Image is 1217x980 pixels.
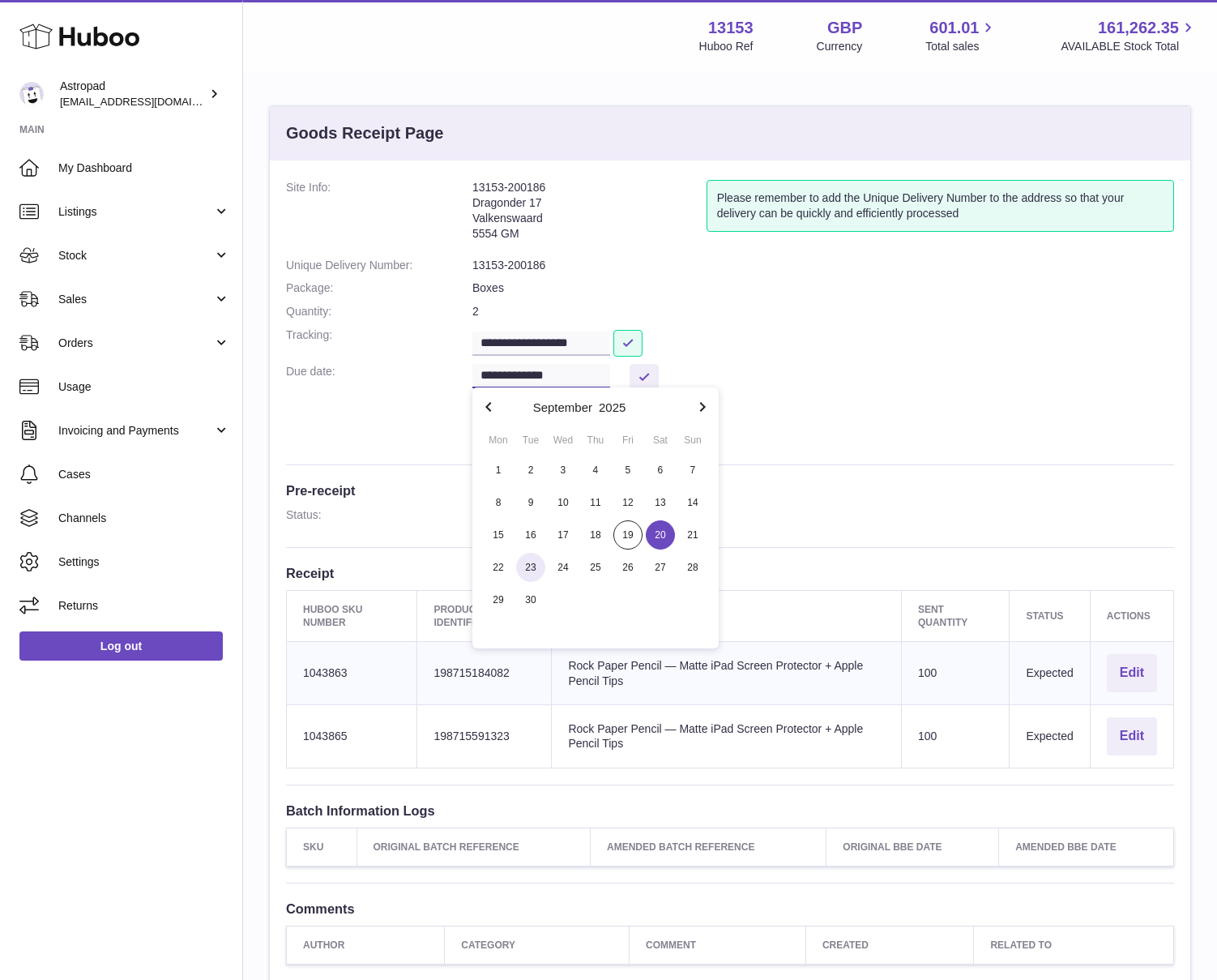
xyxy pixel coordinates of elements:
strong: 13153 [708,17,754,39]
div: Tue [515,433,547,447]
td: Expected [1010,642,1090,705]
dt: Unique Delivery Number: [286,258,472,273]
span: 24 [549,553,578,582]
span: Settings [58,554,230,570]
dd: Boxes [472,280,1174,296]
dt: Quantity: [286,304,472,319]
dd: 13153-200186 [472,258,1174,273]
span: 27 [646,553,675,582]
span: 23 [516,553,545,582]
h3: Goods Receipt Page [286,122,444,144]
dd: 2 [472,304,1174,319]
div: Mon [482,433,515,447]
span: 6 [646,456,675,485]
span: 161,262.35 [1098,17,1179,39]
span: 9 [516,488,545,517]
button: Edit [1107,654,1157,692]
button: 7 [677,454,709,486]
button: 5 [612,454,644,486]
div: Wed [547,433,579,447]
button: 16 [515,519,547,551]
button: 21 [677,519,709,551]
span: 13 [646,488,675,517]
span: 18 [581,520,610,550]
button: 26 [612,551,644,584]
button: Edit [1107,717,1157,755]
td: Expected [1010,705,1090,768]
button: 23 [515,551,547,584]
button: 17 [547,519,579,551]
div: Please remember to add the Unique Delivery Number to the address so that your delivery can be qui... [707,180,1174,232]
span: 12 [613,488,643,517]
button: 24 [547,551,579,584]
span: 4 [581,456,610,485]
button: 2 [515,454,547,486]
span: 30 [516,585,545,614]
th: Product Identifier [417,590,552,641]
h3: Comments [286,900,1174,918]
span: [EMAIL_ADDRESS][DOMAIN_NAME] [60,95,238,108]
span: AVAILABLE Stock Total [1061,39,1198,54]
td: Rock Paper Pencil — Matte iPad Screen Protector + Apple Pencil Tips [552,642,901,705]
th: Sent Quantity [901,590,1009,641]
span: Invoicing and Payments [58,423,213,439]
div: Thu [579,433,612,447]
span: 10 [549,488,578,517]
button: September [533,401,592,413]
span: 26 [613,553,643,582]
span: Stock [58,248,213,263]
button: 13 [644,486,677,519]
span: 1 [484,456,513,485]
button: 1 [482,454,515,486]
strong: GBP [827,17,862,39]
th: Original Batch Reference [357,828,590,866]
th: Related to [974,927,1174,965]
button: 6 [644,454,677,486]
button: 3 [547,454,579,486]
td: 100 [901,705,1009,768]
span: 2 [516,456,545,485]
button: 18 [579,519,612,551]
th: Author [287,927,445,965]
th: Amended BBE Date [999,828,1174,866]
dt: Tracking: [286,327,472,356]
span: 19 [613,520,643,550]
a: 601.01 Total sales [925,17,997,54]
th: Huboo SKU Number [287,590,417,641]
button: 10 [547,486,579,519]
button: 8 [482,486,515,519]
div: Huboo Ref [699,39,754,54]
dd: Expected [472,507,1174,523]
span: 3 [549,456,578,485]
div: Astropad [60,79,206,109]
span: Total sales [925,39,997,54]
button: 20 [644,519,677,551]
button: 25 [579,551,612,584]
th: Comment [630,927,806,965]
dt: Status: [286,507,472,523]
h3: Batch Information Logs [286,802,1174,820]
div: Currency [817,39,863,54]
dt: Due date: [286,364,472,391]
th: SKU [287,828,357,866]
button: 29 [482,584,515,616]
th: Actions [1090,590,1173,641]
dt: Package: [286,280,472,296]
span: 22 [484,553,513,582]
span: Usage [58,379,230,395]
button: 19 [612,519,644,551]
span: 20 [646,520,675,550]
td: 198715591323 [417,705,552,768]
button: 4 [579,454,612,486]
div: Sun [677,433,709,447]
h3: Pre-receipt [286,481,1174,499]
span: Orders [58,336,213,351]
span: 7 [678,456,707,485]
span: Cases [58,467,230,482]
button: 12 [612,486,644,519]
button: 22 [482,551,515,584]
img: matt@astropad.com [19,82,44,106]
span: 5 [613,456,643,485]
button: 11 [579,486,612,519]
td: 1043865 [287,705,417,768]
